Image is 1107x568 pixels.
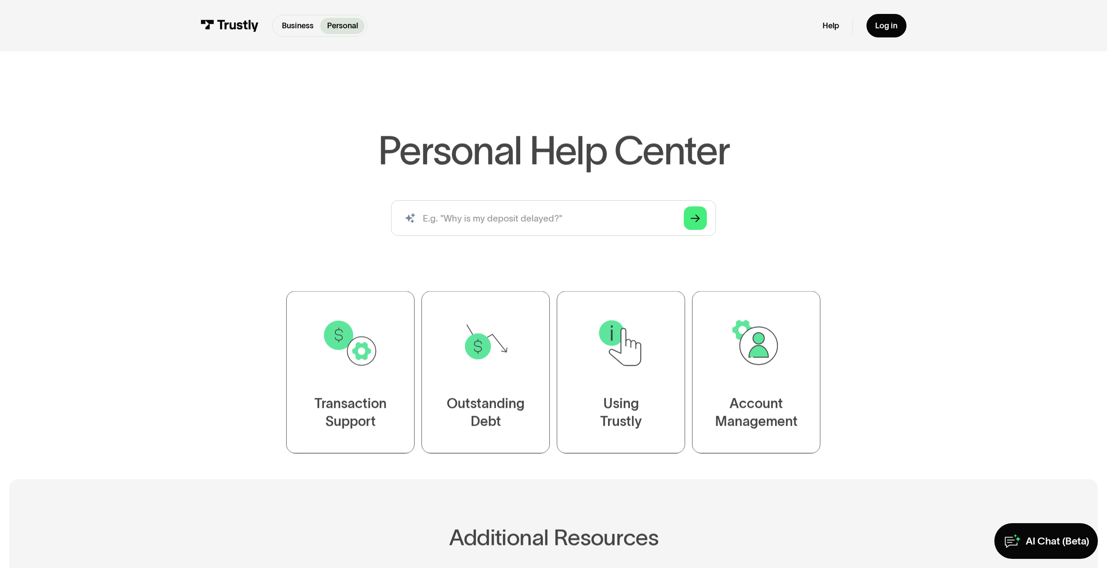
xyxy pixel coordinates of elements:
[286,291,415,453] a: TransactionSupport
[314,394,387,430] div: Transaction Support
[557,291,685,453] a: UsingTrustly
[378,131,729,170] h1: Personal Help Center
[875,21,897,31] div: Log in
[391,200,716,236] form: Search
[866,14,906,37] a: Log in
[327,20,358,32] p: Personal
[391,200,716,236] input: search
[600,394,642,430] div: Using Trustly
[447,394,525,430] div: Outstanding Debt
[994,523,1098,559] a: AI Chat (Beta)
[275,18,320,34] a: Business
[421,291,550,453] a: OutstandingDebt
[715,394,798,430] div: Account Management
[201,20,259,32] img: Trustly Logo
[1026,534,1089,548] div: AI Chat (Beta)
[823,21,839,31] a: Help
[229,525,879,550] h2: Additional Resources
[282,20,314,32] p: Business
[320,18,365,34] a: Personal
[692,291,820,453] a: AccountManagement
